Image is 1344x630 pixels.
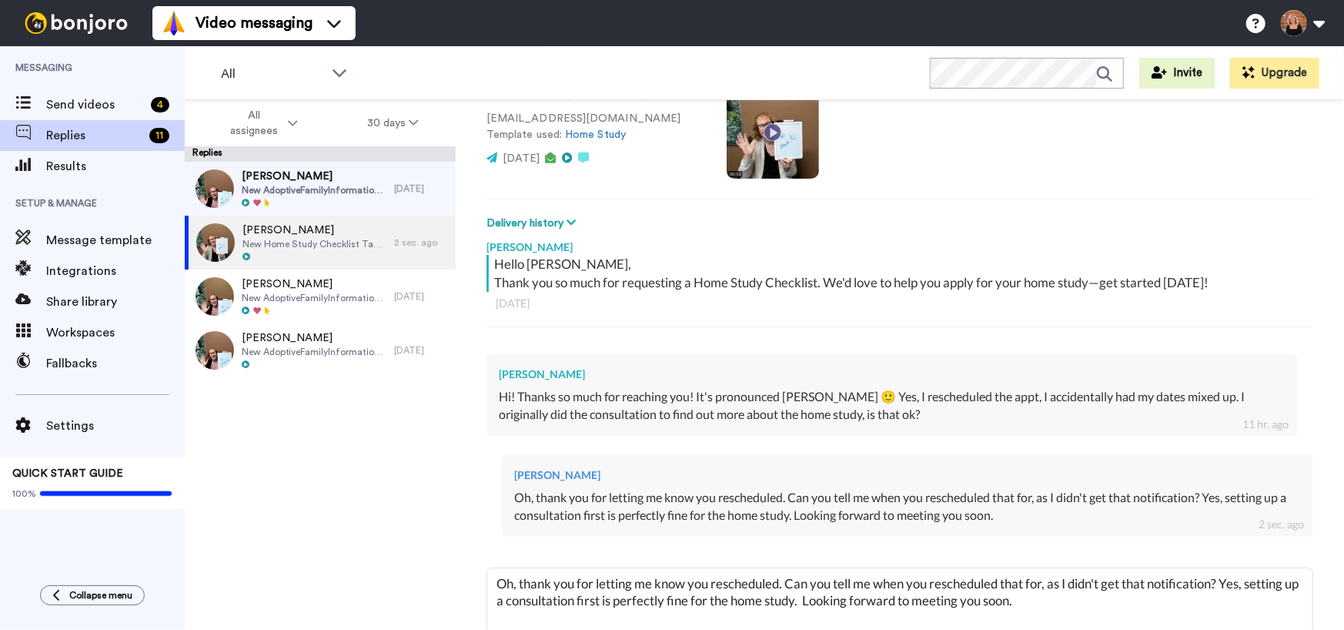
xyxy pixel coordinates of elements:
[46,323,185,342] span: Workspaces
[46,126,143,145] span: Replies
[486,111,704,143] p: [EMAIL_ADDRESS][DOMAIN_NAME] Template used:
[46,262,185,280] span: Integrations
[242,330,386,346] span: [PERSON_NAME]
[196,12,313,34] span: Video messaging
[394,290,448,303] div: [DATE]
[196,223,235,262] img: 74c262be-67fa-4111-b491-d28dcdaa0838-thumb.jpg
[222,108,285,139] span: All assignees
[185,216,456,270] a: [PERSON_NAME]New Home Study Checklist Tagged2 sec. ago
[242,223,386,238] span: [PERSON_NAME]
[18,12,134,34] img: bj-logo-header-white.svg
[46,417,185,435] span: Settings
[196,331,234,370] img: a0b00723-70b1-4788-b49b-ee1da759bd0e-thumb.jpg
[565,129,626,140] a: Home Study
[514,489,1301,524] div: Oh, thank you for letting me know you rescheduled. Can you tell me when you rescheduled that for,...
[46,157,185,176] span: Results
[185,323,456,377] a: [PERSON_NAME]New AdoptiveFamilyInformationPacket Tagged[DATE]
[242,169,386,184] span: [PERSON_NAME]
[242,292,386,304] span: New AdoptiveFamilyInformationPacket Tagged
[185,270,456,323] a: [PERSON_NAME]New AdoptiveFamilyInformationPacket Tagged[DATE]
[46,96,145,114] span: Send videos
[394,236,448,249] div: 2 sec. ago
[221,65,324,83] span: All
[188,102,333,145] button: All assignees
[242,184,386,196] span: New AdoptiveFamilyInformationPacket Tagged
[394,183,448,195] div: [DATE]
[1139,58,1215,89] button: Invite
[499,367,1285,382] div: [PERSON_NAME]
[514,467,1301,483] div: [PERSON_NAME]
[40,585,145,605] button: Collapse menu
[46,231,185,250] span: Message template
[69,589,132,602] span: Collapse menu
[494,255,1309,292] div: Hello [PERSON_NAME], Thank you so much for requesting a Home Study Checklist. We'd love to help y...
[1230,58,1319,89] button: Upgrade
[503,153,540,164] span: [DATE]
[486,215,580,232] button: Delivery history
[185,162,456,216] a: [PERSON_NAME]New AdoptiveFamilyInformationPacket Tagged[DATE]
[196,169,234,208] img: 30a8b84f-f344-4707-a2f2-9200a0ed9b56-thumb.jpg
[12,488,36,500] span: 100%
[1242,417,1289,432] div: 11 hr. ago
[242,276,386,292] span: [PERSON_NAME]
[12,468,123,479] span: QUICK START GUIDE
[394,344,448,357] div: [DATE]
[185,146,456,162] div: Replies
[499,388,1285,424] div: Hi! Thanks so much for reaching you! It's pronounced [PERSON_NAME] 🙂 Yes, I rescheduled the appt,...
[242,346,386,358] span: New AdoptiveFamilyInformationPacket Tagged
[196,277,234,316] img: f167dace-6dbc-40f3-a1dd-2bec242d0a45-thumb.jpg
[149,128,169,143] div: 11
[486,232,1313,255] div: [PERSON_NAME]
[162,11,186,35] img: vm-color.svg
[46,354,185,373] span: Fallbacks
[242,238,386,250] span: New Home Study Checklist Tagged
[496,296,1304,311] div: [DATE]
[151,97,169,112] div: 4
[46,293,185,311] span: Share library
[333,109,453,137] button: 30 days
[1259,517,1304,532] div: 2 sec. ago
